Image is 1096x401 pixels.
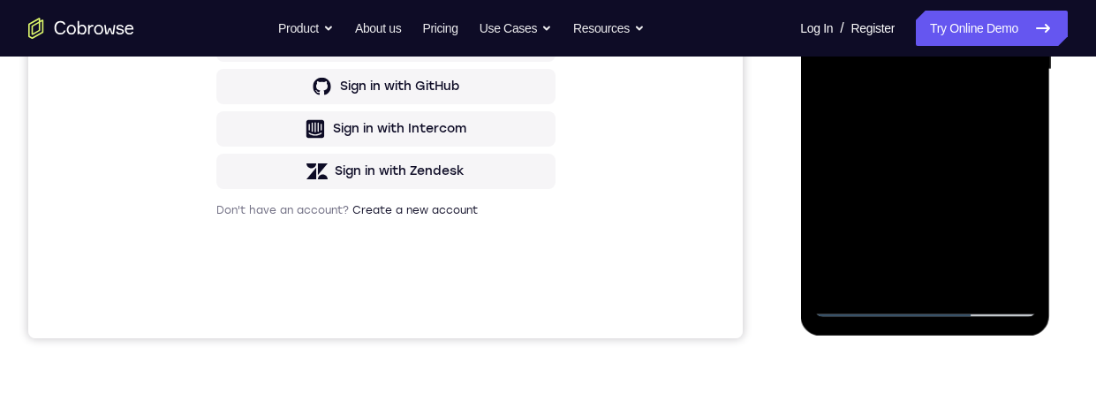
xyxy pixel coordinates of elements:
[422,11,457,46] a: Pricing
[188,280,527,315] button: Sign in with Google
[800,11,833,46] a: Log In
[188,121,527,146] h1: Sign in to your account
[840,18,843,39] span: /
[305,374,438,391] div: Sign in with Intercom
[480,11,552,46] button: Use Cases
[278,11,334,46] button: Product
[851,11,895,46] a: Register
[573,11,645,46] button: Resources
[199,169,517,186] input: Enter your email
[312,331,431,349] div: Sign in with GitHub
[355,11,401,46] a: About us
[188,365,527,400] button: Sign in with Intercom
[312,289,432,306] div: Sign in with Google
[348,253,367,267] p: or
[188,202,527,238] button: Sign in
[188,322,527,358] button: Sign in with GitHub
[916,11,1068,46] a: Try Online Demo
[28,18,134,39] a: Go to the home page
